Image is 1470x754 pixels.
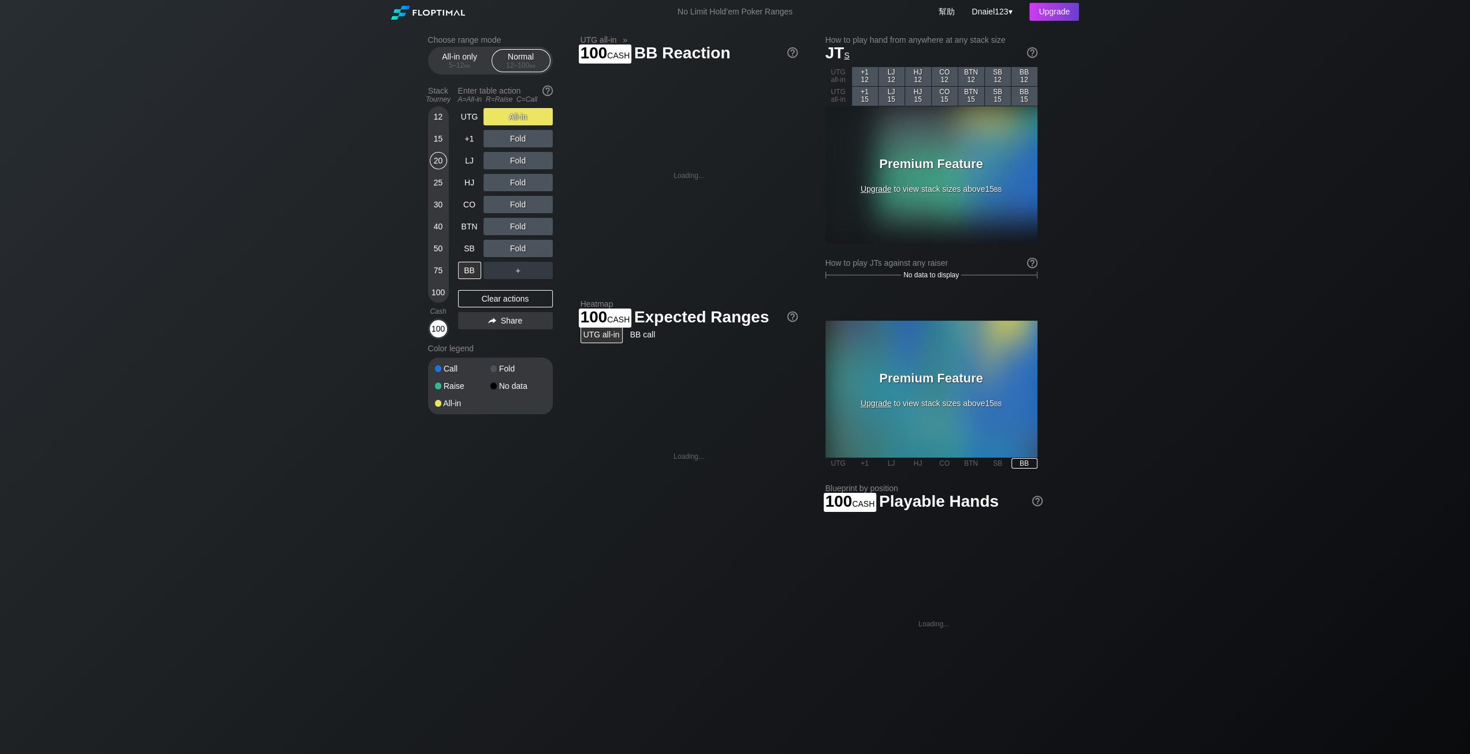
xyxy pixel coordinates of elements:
div: Fold [483,218,553,235]
div: 100 [430,284,447,301]
div: Loading... [918,620,949,628]
div: All-in [435,399,490,407]
div: BB [458,262,481,279]
div: A=All-in R=Raise C=Call [458,95,553,103]
img: help.32db89a4.svg [541,84,554,97]
div: UTG all-in [825,87,851,106]
img: help.32db89a4.svg [786,310,799,323]
h2: Blueprint by position [825,484,1043,493]
div: All-in [483,108,553,125]
span: No data to display [903,271,959,279]
div: Fold [483,240,553,257]
div: ＋ [483,262,553,279]
img: help.32db89a4.svg [1031,495,1044,507]
div: BTN [458,218,481,235]
div: Loading... [673,452,704,460]
div: BB 15 [1011,87,1037,106]
div: BB [1011,458,1037,469]
div: Raise [435,382,490,390]
img: share.864f2f62.svg [488,318,496,324]
span: Upgrade [861,399,892,408]
span: bb [464,61,471,69]
div: to view stack sizes above 15 [859,157,1003,194]
h2: Heatmap [580,299,798,309]
span: Dnaiel123 [972,7,1008,16]
h3: Premium Feature [859,371,1003,386]
span: 100 [579,44,632,64]
span: cash [852,496,874,509]
div: HJ [458,174,481,191]
div: 50 [430,240,447,257]
div: Stack [423,81,453,108]
span: » [617,35,634,44]
div: Tourney [423,95,453,103]
span: s [844,48,849,61]
div: 25 [430,174,447,191]
div: HJ 12 [905,67,931,86]
div: UTG all-in [825,67,851,86]
a: 幫助 [938,7,954,16]
div: LJ [458,152,481,169]
div: All-in only [433,50,486,72]
div: Fold [483,130,553,147]
span: JT [825,44,850,62]
div: Enter table action [458,81,553,108]
div: +1 15 [852,87,878,106]
span: bb [994,399,1002,408]
div: UTG [458,108,481,125]
div: Call [435,365,490,373]
div: Fold [490,365,546,373]
h3: Premium Feature [859,157,1003,172]
img: help.32db89a4.svg [786,46,799,59]
div: Clear actions [458,290,553,307]
img: Floptimal logo [391,6,465,20]
div: +1 12 [852,67,878,86]
div: HJ [905,458,931,469]
span: bb [529,61,535,69]
div: BTN 12 [958,67,984,86]
div: Loading... [673,172,704,180]
div: CO 12 [932,67,958,86]
div: 20 [430,152,447,169]
div: CO 15 [932,87,958,106]
div: 12 [430,108,447,125]
span: Upgrade [861,184,892,194]
div: 75 [430,262,447,279]
div: Upgrade [1029,3,1079,21]
div: SB 12 [985,67,1011,86]
div: No Limit Hold’em Poker Ranges [660,7,810,19]
img: help.32db89a4.svg [1026,257,1039,269]
div: +1 [852,458,878,469]
h1: Expected Ranges [580,307,798,326]
div: 40 [430,218,447,235]
div: +1 [458,130,481,147]
div: BTN [958,458,984,469]
div: Fold [483,174,553,191]
div: LJ 15 [879,87,905,106]
div: Cash [423,307,453,315]
div: BB call [627,326,658,343]
h2: How to play hand from anywhere at any stack size [825,35,1037,44]
span: cash [607,48,630,61]
div: Fold [483,196,553,213]
div: 12 – 100 [497,61,545,69]
div: 100 [430,320,447,337]
span: UTG all-in [579,35,619,45]
div: SB [458,240,481,257]
div: ▾ [969,5,1014,18]
div: HJ 15 [905,87,931,106]
div: LJ [879,458,905,469]
div: UTG [825,458,851,469]
div: SB [985,458,1011,469]
span: bb [994,184,1002,194]
div: Color legend [428,339,553,358]
div: Fold [483,152,553,169]
div: 15 [430,130,447,147]
div: CO [458,196,481,213]
div: 30 [430,196,447,213]
span: 100 [824,493,877,512]
div: Normal [494,50,548,72]
div: How to play JTs against any raiser [825,258,1037,268]
div: CO [932,458,958,469]
span: BB Reaction [632,44,732,64]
